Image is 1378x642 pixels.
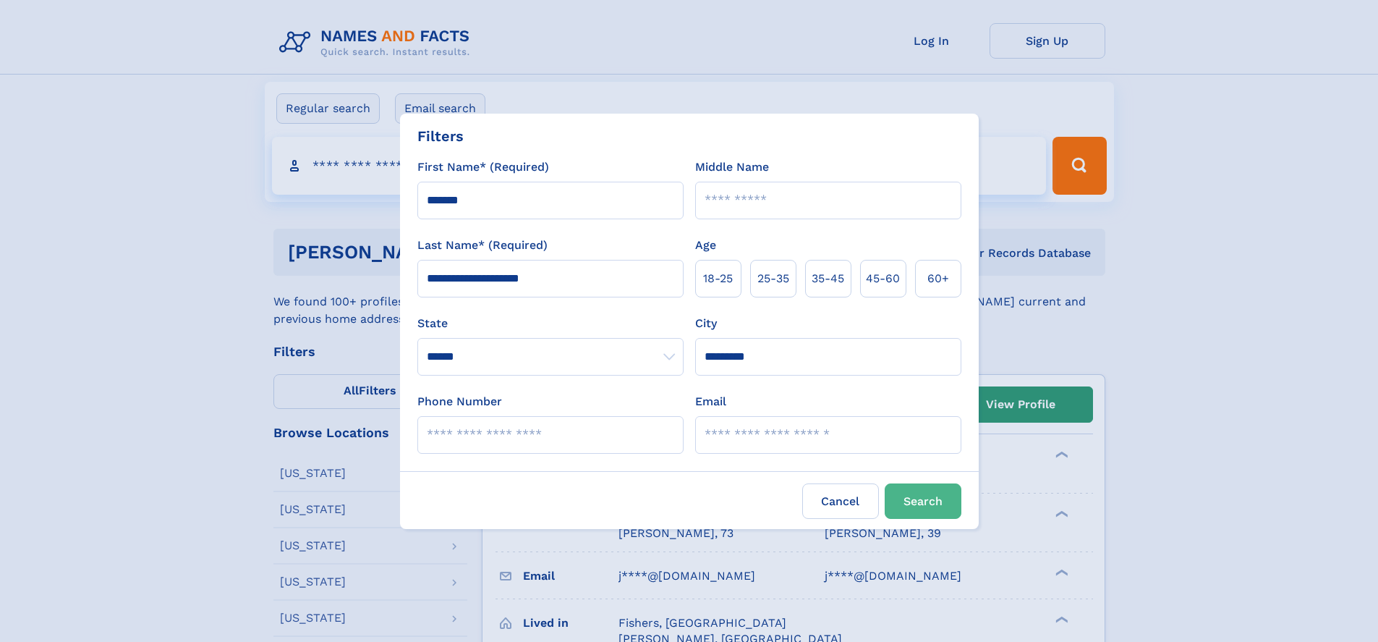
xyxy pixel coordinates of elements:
[802,483,879,519] label: Cancel
[927,270,949,287] span: 60+
[417,393,502,410] label: Phone Number
[812,270,844,287] span: 35‑45
[695,237,716,254] label: Age
[757,270,789,287] span: 25‑35
[695,315,717,332] label: City
[417,237,548,254] label: Last Name* (Required)
[417,315,684,332] label: State
[695,393,726,410] label: Email
[417,125,464,147] div: Filters
[695,159,769,176] label: Middle Name
[885,483,961,519] button: Search
[417,159,549,176] label: First Name* (Required)
[866,270,900,287] span: 45‑60
[703,270,733,287] span: 18‑25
